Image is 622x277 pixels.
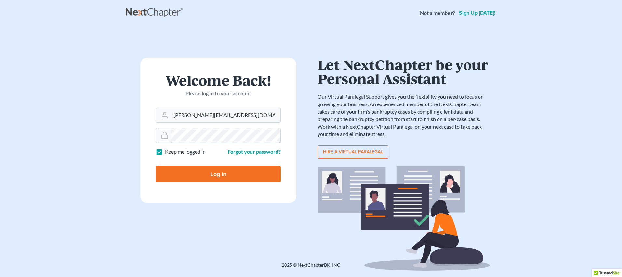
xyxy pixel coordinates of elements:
a: Forgot your password? [228,148,281,155]
div: 2025 © NextChapterBK, INC [126,262,496,273]
input: Log In [156,166,281,182]
p: Our Virtual Paralegal Support gives you the flexibility you need to focus on growing your busines... [318,93,490,138]
input: Email Address [171,108,280,122]
a: Sign up [DATE]! [458,10,496,16]
h1: Let NextChapter be your Personal Assistant [318,58,490,85]
img: virtual_paralegal_bg-b12c8cf30858a2b2c02ea913d52db5c468ecc422855d04272ea22d19010d70dc.svg [318,166,490,271]
strong: Not a member? [420,9,455,17]
a: Hire a virtual paralegal [318,145,388,159]
label: Keep me logged in [165,148,206,156]
p: Please log in to your account [156,90,281,97]
h1: Welcome Back! [156,73,281,87]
